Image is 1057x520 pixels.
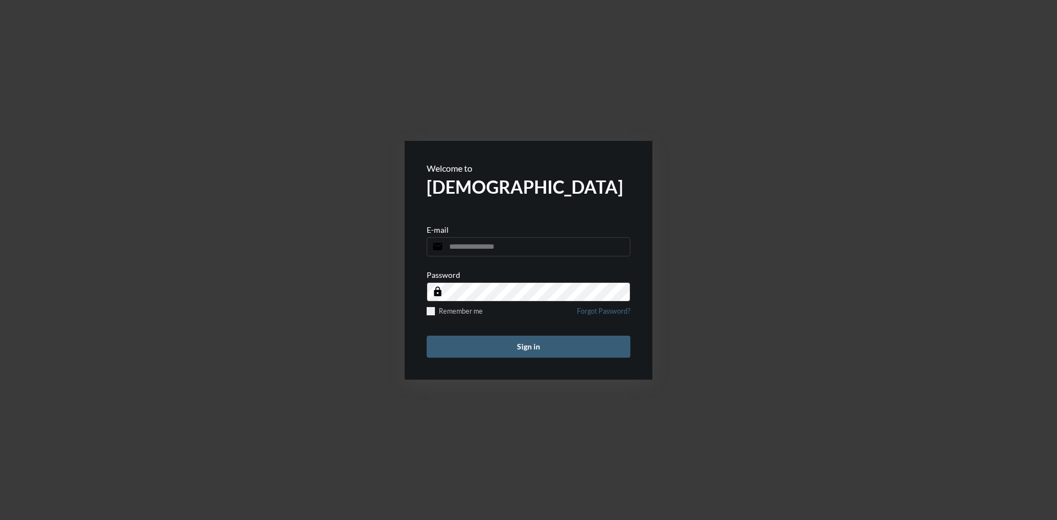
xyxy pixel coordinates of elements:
p: E-mail [427,225,449,234]
h2: [DEMOGRAPHIC_DATA] [427,176,630,198]
p: Password [427,270,460,280]
a: Forgot Password? [577,307,630,322]
p: Welcome to [427,163,630,173]
button: Sign in [427,336,630,358]
label: Remember me [427,307,483,315]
